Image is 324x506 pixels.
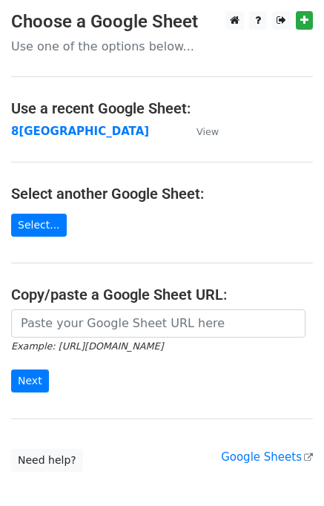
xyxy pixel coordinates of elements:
a: Google Sheets [221,450,313,464]
small: View [196,126,219,137]
a: 8[GEOGRAPHIC_DATA] [11,125,149,138]
input: Paste your Google Sheet URL here [11,309,305,338]
input: Next [11,369,49,392]
h4: Use a recent Google Sheet: [11,99,313,117]
h4: Select another Google Sheet: [11,185,313,203]
a: Need help? [11,449,83,472]
h3: Choose a Google Sheet [11,11,313,33]
small: Example: [URL][DOMAIN_NAME] [11,341,163,352]
h4: Copy/paste a Google Sheet URL: [11,286,313,303]
a: Select... [11,214,67,237]
a: View [182,125,219,138]
p: Use one of the options below... [11,39,313,54]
